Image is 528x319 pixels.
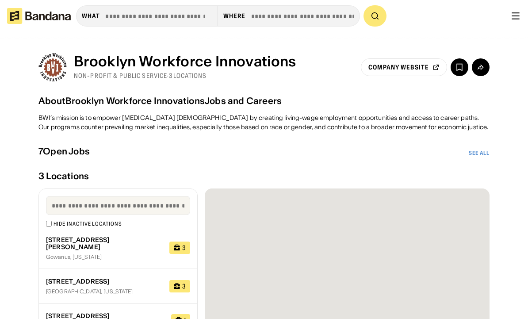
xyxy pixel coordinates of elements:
div: [STREET_ADDRESS][PERSON_NAME] [46,236,162,251]
a: [STREET_ADDRESS][GEOGRAPHIC_DATA], [US_STATE]3 [39,269,197,304]
img: Brooklyn Workforce Innovations logo [38,53,67,81]
div: Where [223,12,246,20]
div: Gowanus, [US_STATE] [46,254,162,260]
div: [STREET_ADDRESS] [46,278,162,285]
div: what [82,12,100,20]
a: See All [469,150,490,157]
div: Non-Profit & Public Service · 3 Locations [74,72,296,80]
div: Brooklyn Workforce Innovations Jobs and Careers [65,96,282,106]
div: 3 [182,283,186,289]
div: About [38,96,65,106]
div: BWI’s mission is to empower [MEDICAL_DATA] [DEMOGRAPHIC_DATA] by creating living-wage employment ... [38,113,490,132]
div: Hide inactive locations [54,220,122,227]
div: Brooklyn Workforce Innovations [74,53,296,70]
div: 7 Open Jobs [38,146,90,157]
div: 3 [182,245,186,251]
a: [STREET_ADDRESS][PERSON_NAME]Gowanus, [US_STATE]3 [39,227,197,269]
div: [GEOGRAPHIC_DATA], [US_STATE] [46,289,162,294]
div: company website [368,64,429,70]
div: 3 Locations [38,171,490,181]
img: Bandana logotype [7,8,71,24]
a: company website [361,58,447,76]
